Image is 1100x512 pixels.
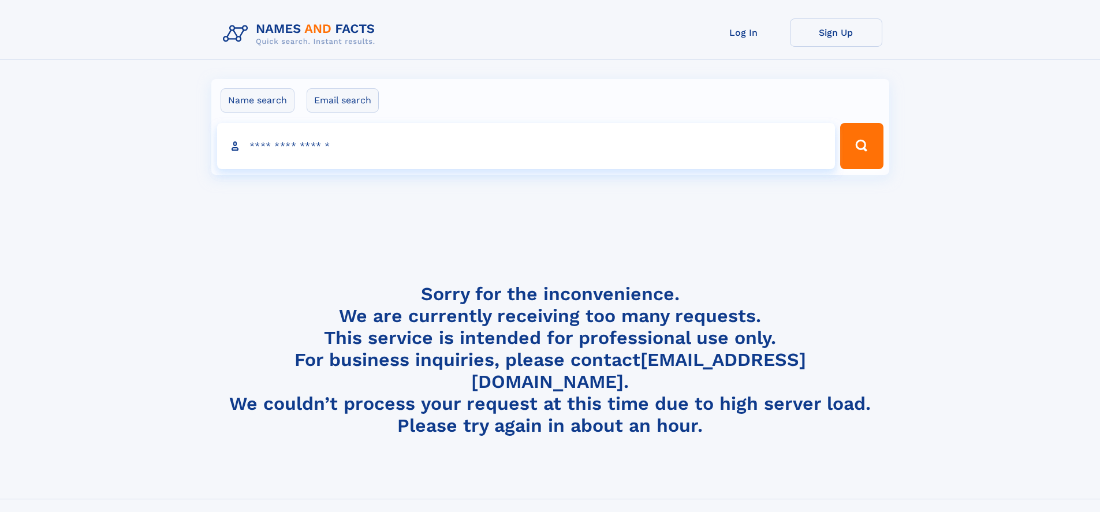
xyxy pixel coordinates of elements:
[307,88,379,113] label: Email search
[698,18,790,47] a: Log In
[840,123,883,169] button: Search Button
[471,349,806,393] a: [EMAIL_ADDRESS][DOMAIN_NAME]
[218,283,882,437] h4: Sorry for the inconvenience. We are currently receiving too many requests. This service is intend...
[218,18,385,50] img: Logo Names and Facts
[221,88,294,113] label: Name search
[217,123,836,169] input: search input
[790,18,882,47] a: Sign Up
